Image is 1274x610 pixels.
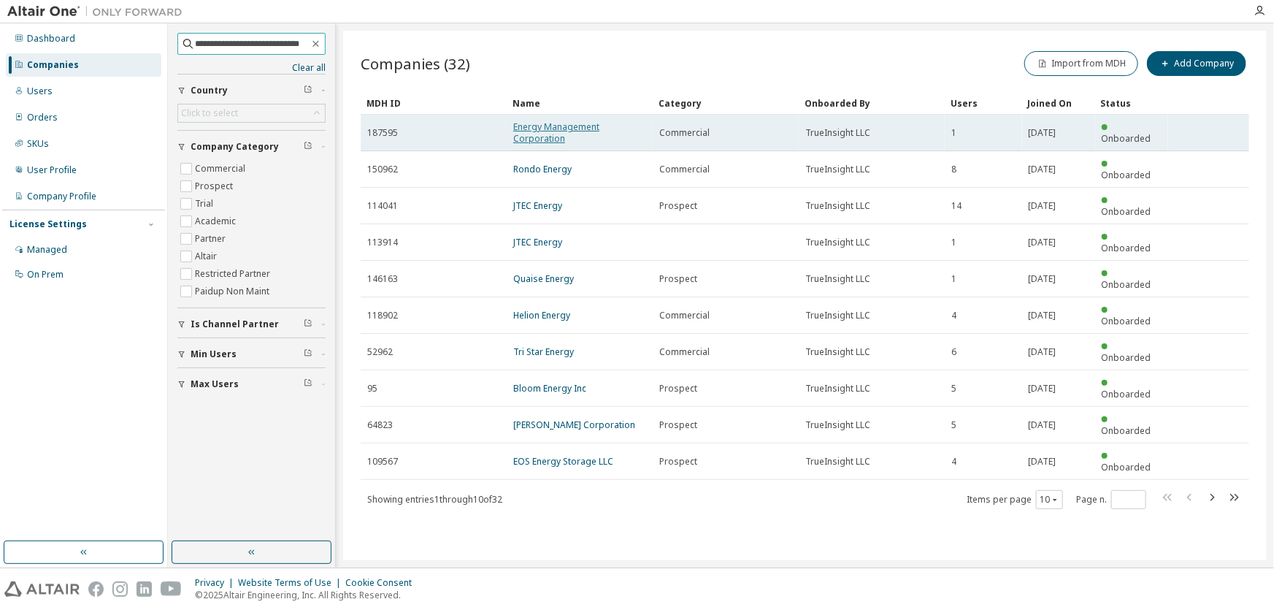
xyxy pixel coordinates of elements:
span: TrueInsight LLC [805,237,870,248]
span: TrueInsight LLC [805,456,870,468]
img: facebook.svg [88,582,104,597]
span: Country [191,85,228,96]
span: TrueInsight LLC [805,310,870,321]
button: Import from MDH [1024,51,1138,76]
span: 52962 [367,346,393,358]
a: EOS Energy Storage LLC [513,455,613,468]
img: altair_logo.svg [4,582,80,597]
span: TrueInsight LLC [805,383,870,394]
div: On Prem [27,269,64,281]
button: Is Channel Partner [177,308,326,340]
a: Clear all [177,62,326,74]
span: Clear filter [304,319,312,330]
div: Managed [27,244,67,256]
span: [DATE] [1029,310,1056,321]
span: Onboarded [1102,461,1151,473]
span: Commercial [659,127,710,139]
span: Prospect [659,456,697,468]
span: Clear filter [304,378,312,390]
span: Onboarded [1102,315,1151,327]
a: Quaise Energy [513,272,574,285]
span: Is Channel Partner [191,319,279,330]
span: Company Category [191,141,279,153]
span: Commercial [659,310,710,321]
label: Paidup Non Maint [195,283,272,300]
span: Prospect [659,273,697,285]
span: 118902 [367,310,398,321]
div: Name [513,91,647,115]
span: 4 [951,310,956,321]
span: Onboarded [1102,278,1151,291]
span: 64823 [367,419,393,431]
span: Showing entries 1 through 10 of 32 [367,493,502,506]
span: Min Users [191,348,237,360]
span: 5 [951,383,956,394]
span: 1 [951,273,956,285]
div: Users [27,85,53,97]
span: 1 [951,127,956,139]
span: Items per page [967,490,1063,509]
div: Click to select [181,107,238,119]
span: Clear filter [304,85,312,96]
span: TrueInsight LLC [805,273,870,285]
div: Website Terms of Use [238,577,345,589]
label: Academic [195,213,239,230]
button: Add Company [1147,51,1246,76]
button: Min Users [177,338,326,370]
div: Dashboard [27,33,75,45]
div: License Settings [9,218,87,230]
span: [DATE] [1029,164,1056,175]
div: Status [1101,91,1162,115]
span: Max Users [191,378,239,390]
span: [DATE] [1029,383,1056,394]
div: Privacy [195,577,238,589]
span: 113914 [367,237,398,248]
span: TrueInsight LLC [805,346,870,358]
label: Altair [195,248,220,265]
a: JTEC Energy [513,199,562,212]
span: TrueInsight LLC [805,419,870,431]
span: [DATE] [1029,419,1056,431]
span: Prospect [659,200,697,212]
p: © 2025 Altair Engineering, Inc. All Rights Reserved. [195,589,421,601]
a: [PERSON_NAME] Corporation [513,419,635,431]
span: Onboarded [1102,132,1151,145]
a: Tri Star Energy [513,346,574,358]
span: 14 [951,200,962,212]
label: Restricted Partner [195,265,273,283]
span: 109567 [367,456,398,468]
img: instagram.svg [112,582,128,597]
label: Commercial [195,160,248,178]
span: 150962 [367,164,398,175]
span: [DATE] [1029,273,1056,285]
span: Onboarded [1102,205,1151,218]
div: Onboarded By [805,91,939,115]
label: Prospect [195,178,236,195]
div: MDH ID [367,91,501,115]
span: TrueInsight LLC [805,164,870,175]
span: TrueInsight LLC [805,127,870,139]
span: [DATE] [1029,237,1056,248]
div: Cookie Consent [345,577,421,589]
button: 10 [1040,494,1059,506]
span: Companies (32) [361,53,470,74]
span: Page n. [1076,490,1146,509]
span: Clear filter [304,348,312,360]
span: 114041 [367,200,398,212]
label: Partner [195,230,229,248]
span: [DATE] [1029,456,1056,468]
button: Country [177,75,326,107]
span: 1 [951,237,956,248]
div: Category [659,91,793,115]
a: Energy Management Corporation [513,121,599,145]
span: Prospect [659,383,697,394]
div: Companies [27,59,79,71]
span: 6 [951,346,956,358]
a: Rondo Energy [513,163,572,175]
span: Onboarded [1102,388,1151,400]
button: Max Users [177,368,326,400]
span: [DATE] [1029,346,1056,358]
div: Joined On [1028,91,1089,115]
a: Bloom Energy Inc [513,382,586,394]
span: Onboarded [1102,424,1151,437]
